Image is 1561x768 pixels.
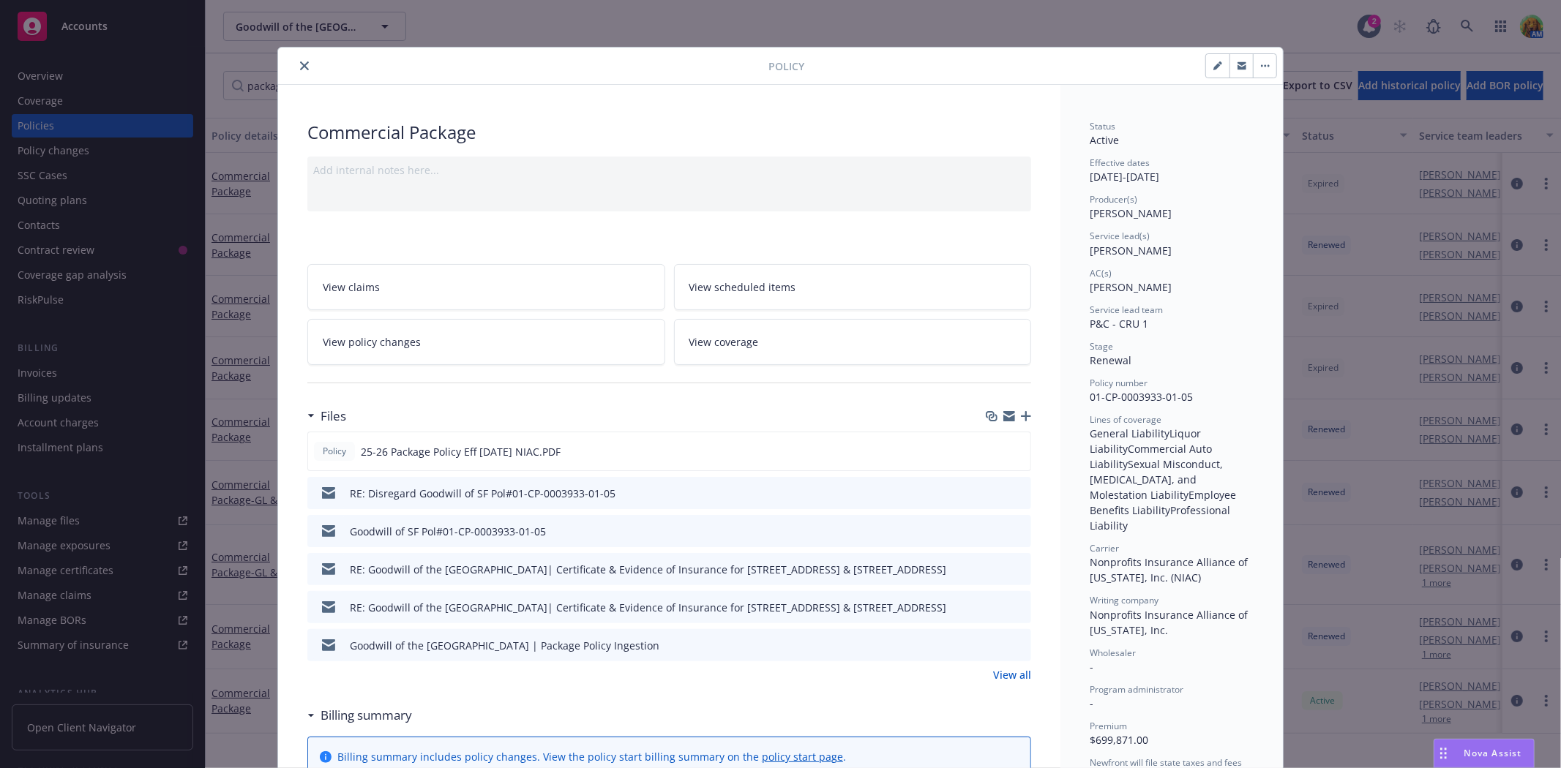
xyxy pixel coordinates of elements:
span: Employee Benefits Liability [1090,488,1239,517]
span: Active [1090,133,1119,147]
span: Stage [1090,340,1113,353]
span: Policy [320,445,349,458]
span: Policy [768,59,804,74]
button: preview file [1011,444,1025,459]
span: Service lead team [1090,304,1163,316]
a: View policy changes [307,319,665,365]
div: Goodwill of SF Pol#01-CP-0003933-01-05 [350,524,546,539]
span: Nonprofits Insurance Alliance of [US_STATE], Inc. [1090,608,1251,637]
div: Drag to move [1434,739,1453,767]
button: preview file [1012,638,1025,653]
button: download file [988,444,1000,459]
div: Billing summary includes policy changes. View the policy start billing summary on the . [337,749,846,764]
a: View coverage [674,319,1032,365]
span: Program administrator [1090,683,1183,696]
span: AC(s) [1090,267,1112,279]
span: Nova Assist [1464,747,1522,759]
button: preview file [1012,524,1025,539]
span: Professional Liability [1090,503,1233,532]
span: Lines of coverage [1090,413,1161,426]
span: [PERSON_NAME] [1090,244,1172,257]
span: Premium [1090,720,1127,732]
span: Carrier [1090,542,1119,554]
div: Files [307,407,346,426]
span: Nonprofits Insurance Alliance of [US_STATE], Inc. (NIAC) [1090,555,1251,584]
span: Policy number [1090,377,1148,389]
span: P&C - CRU 1 [1090,317,1148,331]
div: RE: Goodwill of the [GEOGRAPHIC_DATA]| Certificate & Evidence of Insurance for [STREET_ADDRESS] &... [350,562,946,577]
span: View policy changes [323,334,421,350]
span: Writing company [1090,594,1158,606]
div: Goodwill of the [GEOGRAPHIC_DATA] | Package Policy Ingestion [350,638,659,653]
span: [PERSON_NAME] [1090,206,1172,220]
button: download file [989,638,1000,653]
a: policy start page [762,750,843,764]
div: Add internal notes here... [313,162,1025,178]
button: close [296,57,313,75]
button: download file [989,486,1000,501]
button: preview file [1012,600,1025,615]
span: Producer(s) [1090,193,1137,206]
h3: Billing summary [321,706,412,725]
span: $699,871.00 [1090,733,1148,747]
a: View scheduled items [674,264,1032,310]
button: download file [989,562,1000,577]
a: View claims [307,264,665,310]
span: Commercial Auto Liability [1090,442,1215,471]
div: Commercial Package [307,120,1031,145]
div: RE: Disregard Goodwill of SF Pol#01-CP-0003933-01-05 [350,486,615,501]
div: Billing summary [307,706,412,725]
span: Liquor Liability [1090,426,1204,456]
span: Service lead(s) [1090,230,1150,242]
span: Effective dates [1090,157,1150,169]
span: Sexual Misconduct, [MEDICAL_DATA], and Molestation Liability [1090,457,1226,502]
span: 25-26 Package Policy Eff [DATE] NIAC.PDF [361,444,561,459]
span: Renewal [1090,353,1131,367]
span: Wholesaler [1090,647,1136,659]
span: General Liability [1090,426,1169,440]
button: preview file [1012,486,1025,501]
button: download file [989,600,1000,615]
span: View claims [323,279,380,295]
span: - [1090,696,1093,710]
button: Nova Assist [1434,739,1535,768]
button: download file [989,524,1000,539]
div: RE: Goodwill of the [GEOGRAPHIC_DATA]| Certificate & Evidence of Insurance for [STREET_ADDRESS] &... [350,600,946,615]
button: preview file [1012,562,1025,577]
a: View all [993,667,1031,682]
span: View scheduled items [689,279,796,295]
span: Status [1090,120,1115,132]
span: - [1090,660,1093,674]
span: View coverage [689,334,759,350]
div: [DATE] - [DATE] [1090,157,1254,184]
h3: Files [321,407,346,426]
span: [PERSON_NAME] [1090,280,1172,294]
span: 01-CP-0003933-01-05 [1090,390,1193,404]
